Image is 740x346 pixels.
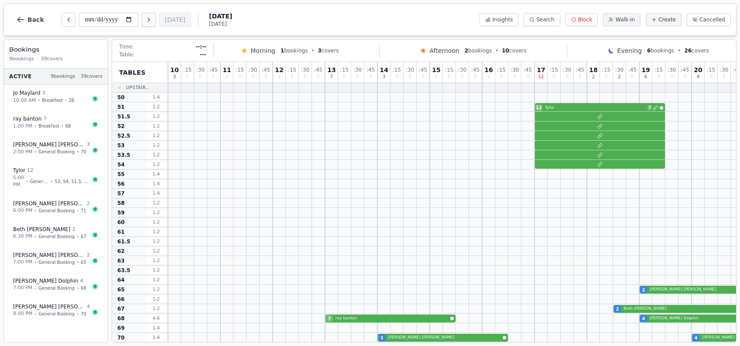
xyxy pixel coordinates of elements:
span: 1 - 2 [146,123,167,129]
span: 0 [552,75,555,79]
span: • [34,208,37,214]
span: 9 bookings [51,73,75,80]
span: 0 [291,75,293,79]
span: 0 [461,75,463,79]
span: • [76,311,79,317]
span: 6 [644,75,647,79]
span: 3 [87,141,90,149]
span: 0 [278,75,281,79]
span: Search [536,16,554,23]
span: 0 [317,75,319,79]
span: Breakfast [42,97,63,104]
span: General Booking [38,311,75,317]
span: 0 [435,75,438,79]
span: 4 [697,75,699,79]
span: 1 - 2 [146,113,167,120]
span: Active [9,73,32,80]
span: 51.5 [117,113,130,120]
button: Back [9,9,51,30]
span: [PERSON_NAME] Dolphin [13,277,79,284]
span: Jo Maylard [13,90,41,97]
span: : 45 [367,67,375,73]
span: 1 - 2 [146,248,167,254]
span: 0 [605,75,607,79]
span: 68 [117,315,125,322]
span: Time: [119,43,134,50]
span: • [61,123,64,129]
span: 68 [81,285,86,291]
span: : 15 [183,67,192,73]
span: 2 [72,226,75,233]
span: • [678,47,681,54]
span: 19 [641,67,650,73]
span: 2:00 PM [13,149,32,156]
span: [PERSON_NAME] [PERSON_NAME] [13,200,85,207]
span: 7 [647,105,652,111]
span: 0 [369,75,372,79]
span: • [76,208,79,214]
span: 1 - 2 [146,238,167,245]
span: 4 [80,277,83,285]
span: Walk-in [616,16,635,23]
span: 2 [616,306,619,312]
span: 60 [117,219,125,226]
button: Insights [480,13,518,26]
button: [PERSON_NAME] [PERSON_NAME]48:00 PM•General Booking•70 [7,298,104,322]
span: 1 - 2 [146,228,167,235]
span: Morning [250,46,275,55]
span: Block [578,16,592,23]
span: 1 - 4 [146,171,167,177]
button: Jo Maylard310:00 AM•Breakfast•26 [7,85,104,109]
span: 69 [117,325,125,332]
span: 26 [69,97,75,104]
span: • [76,149,79,155]
span: General Booking [38,285,75,291]
span: 3 [383,75,385,79]
span: 1 - 2 [146,257,167,264]
span: : 30 [353,67,362,73]
span: : 15 [340,67,349,73]
span: : 30 [563,67,571,73]
span: 10 [170,67,178,73]
span: 8:00 PM [13,310,32,318]
span: 0 [670,75,673,79]
span: • [34,149,37,155]
span: : 15 [602,67,610,73]
span: 0 [186,75,188,79]
span: : 30 [615,67,624,73]
span: : 45 [681,67,689,73]
span: Beth [PERSON_NAME] [624,306,737,312]
span: : 45 [419,67,427,73]
span: • [34,233,37,240]
span: 54 [117,161,125,168]
span: ray banton [13,115,41,122]
span: • [34,311,37,317]
span: 0 [500,75,503,79]
span: 62 [117,248,125,255]
span: 68 [65,123,71,129]
span: Upstair... [126,84,151,91]
span: 1 - 2 [146,277,167,283]
span: 1 - 2 [146,200,167,206]
span: • [34,285,37,291]
span: : 45 [471,67,480,73]
span: ray banton [336,315,449,322]
span: 20 [694,67,702,73]
span: 7 [43,115,46,123]
span: 39 covers [41,55,63,63]
span: 71 [81,208,86,214]
span: 65 [81,259,86,266]
span: 56 [117,180,125,187]
button: [PERSON_NAME] [PERSON_NAME]26:00 PM•General Booking•71 [7,195,104,219]
span: 59 [117,209,125,216]
span: 1 - 2 [146,132,167,139]
span: 1 - 4 [146,325,167,331]
span: General Booking [38,208,75,214]
span: : 30 [720,67,728,73]
span: 1 - 2 [146,267,167,273]
span: 3 [173,75,176,79]
span: Table: [119,51,134,58]
span: 66 [117,296,125,303]
span: 64 [117,277,125,284]
span: covers [684,47,709,54]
